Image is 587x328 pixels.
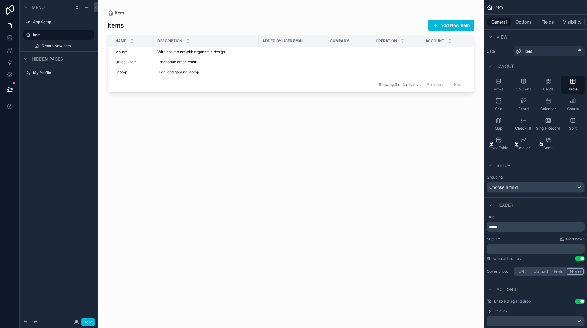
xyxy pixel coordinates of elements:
label: Data [487,49,511,54]
span: Choose a field [489,185,518,190]
span: Table [568,87,578,92]
a: Markdown [560,237,585,241]
button: Options [511,18,536,26]
label: Item [33,32,90,37]
button: Map [487,115,510,133]
div: Show breadcrumbs [487,256,521,261]
button: Timeline [511,135,535,153]
label: Cover photo [487,269,511,274]
label: App Setup [33,20,90,24]
label: Title [487,215,585,219]
span: On click [493,309,508,314]
span: Setup [497,162,510,168]
button: Done [81,318,95,326]
div: scrollable content [487,244,585,254]
span: Company [330,39,349,43]
button: Gantt [536,135,560,153]
span: Rows [494,87,503,92]
button: Visibility [560,18,585,26]
button: Single Record [536,115,560,133]
span: Showing 3 of 3 results [379,82,418,87]
button: Cards [536,76,560,94]
span: Item [525,49,532,54]
span: Actions [497,286,516,293]
span: Description [157,39,182,43]
div: scrollable content [487,222,585,232]
button: URL [515,268,531,275]
button: Fields [536,18,560,26]
span: Create New Item [42,43,71,48]
span: Charts [567,106,579,111]
span: Board [518,106,529,111]
span: Cards [543,87,553,92]
span: Grid [495,106,502,111]
span: Columns [516,87,531,92]
span: Header [497,202,513,208]
button: Board [511,95,535,114]
button: Grid [487,95,510,114]
span: Markdown [566,237,585,241]
span: Name [115,39,126,43]
span: Layout [497,63,514,69]
span: Single Record [536,126,560,131]
button: Rows [487,76,510,94]
button: Pivot Table [487,135,510,153]
label: Subtitle [487,237,500,241]
button: Table [561,76,585,94]
span: Pivot Table [489,146,508,150]
span: Map [495,126,502,131]
button: Field [551,268,567,275]
span: Menu [32,4,45,10]
button: Checklist [511,115,535,133]
a: Item [514,46,585,56]
button: Calendar [536,95,560,114]
span: Item [495,5,503,10]
button: General [487,18,511,26]
span: Operation [376,39,397,43]
span: Timeline [516,146,531,150]
span: View [497,34,508,40]
span: Split [569,126,577,131]
button: Upload [531,268,551,275]
span: Hidden pages [32,56,63,62]
button: Split [561,115,585,133]
span: Checklist [515,126,531,131]
span: Added By User Email [262,39,305,43]
button: Choose a field [487,182,585,193]
label: Grouping [487,175,503,180]
label: My Profile [33,70,90,75]
button: None [567,268,584,275]
span: Account [426,39,444,43]
span: Enable drag and drop [494,299,531,304]
span: Calendar [540,106,556,111]
button: Charts [561,95,585,114]
button: Columns [511,76,535,94]
span: Gantt [543,146,553,150]
a: Create New Item [31,41,94,51]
